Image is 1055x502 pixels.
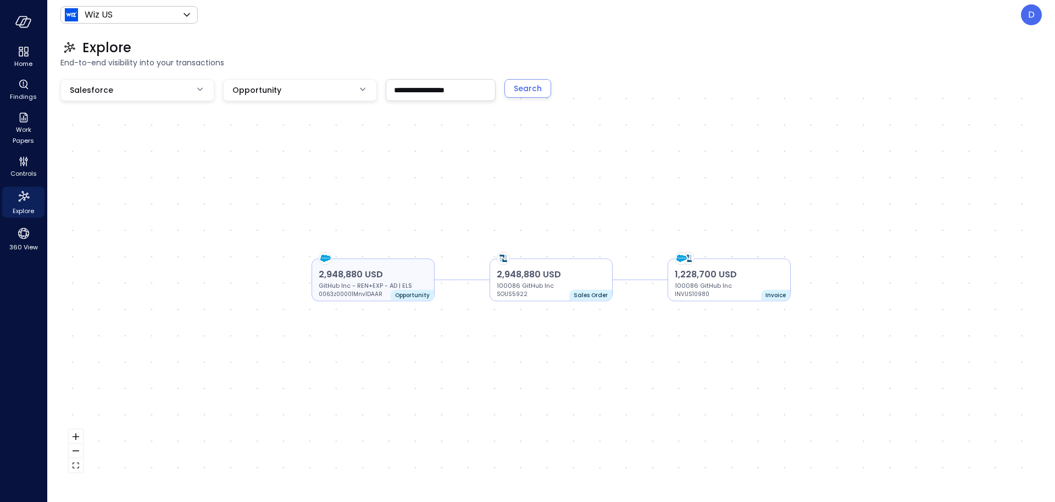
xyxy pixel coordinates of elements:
[682,253,694,265] img: netsuite
[497,268,606,281] p: 2,948,880 USD
[514,82,542,96] div: Search
[69,430,83,472] div: React Flow controls
[85,8,113,21] p: Wiz US
[574,291,608,300] p: Sales Order
[675,253,687,265] img: salesforce
[675,290,741,299] p: INVUS10980
[69,458,83,472] button: fit view
[10,91,37,102] span: Findings
[10,168,37,179] span: Controls
[319,268,427,281] p: 2,948,880 USD
[2,187,45,217] div: Explore
[319,253,331,265] img: salesforce
[82,39,131,57] span: Explore
[675,281,784,290] p: 100086 GitHub Inc
[319,290,385,299] p: 0063z00001Mnv1DAAR
[497,281,606,290] p: 100086 GitHub Inc
[319,281,427,290] p: GitHub Inc - REN+EXP - AD | ELS
[395,291,430,300] p: Opportunity
[675,268,784,281] p: 1,228,700 USD
[13,205,34,216] span: Explore
[504,79,551,98] button: Search
[14,58,32,69] span: Home
[2,154,45,180] div: Controls
[1028,8,1035,21] p: D
[2,224,45,254] div: 360 View
[2,77,45,103] div: Findings
[497,290,563,299] p: SOUS5922
[1021,4,1042,25] div: Dudu
[2,110,45,147] div: Work Papers
[70,84,113,96] span: Salesforce
[65,8,78,21] img: Icon
[69,444,83,458] button: zoom out
[765,291,786,300] p: Invoice
[69,430,83,444] button: zoom in
[7,124,40,146] span: Work Papers
[232,84,281,96] span: Opportunity
[9,242,38,253] span: 360 View
[497,253,509,265] img: netsuite
[2,44,45,70] div: Home
[60,57,1042,69] span: End-to-end visibility into your transactions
